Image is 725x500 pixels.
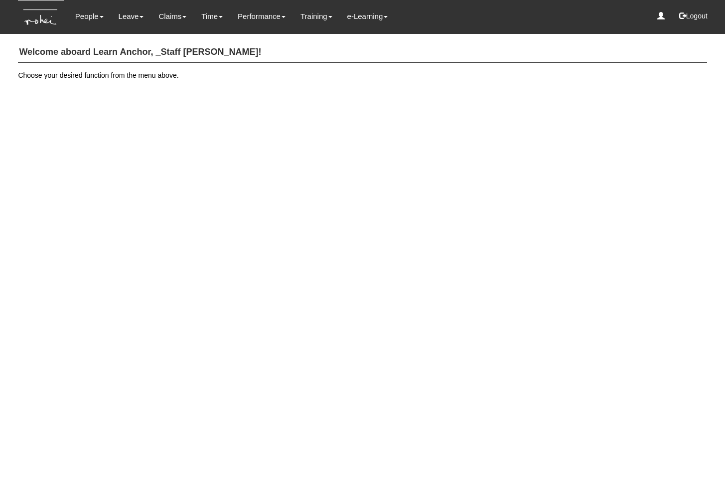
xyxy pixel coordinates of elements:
[18,42,707,63] h4: Welcome aboard Learn Anchor, _Staff [PERSON_NAME]!
[347,5,388,28] a: e-Learning
[672,4,715,28] button: Logout
[18,70,707,80] p: Choose your desired function from the menu above.
[300,5,332,28] a: Training
[75,5,104,28] a: People
[119,5,144,28] a: Leave
[238,5,286,28] a: Performance
[158,5,186,28] a: Claims
[201,5,223,28] a: Time
[18,0,63,34] img: KTs7HI1dOZG7tu7pUkOpGGQAiEQAiEQAj0IhBB1wtXDg6BEAiBEAiBEAiB4RGIoBtemSRFIRACIRACIRACIdCLQARdL1w5OAR...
